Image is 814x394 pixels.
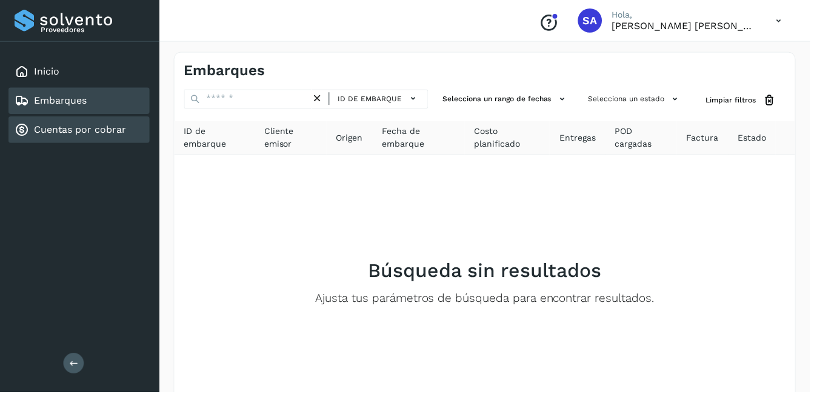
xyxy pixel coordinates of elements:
[618,125,670,151] span: POD cargadas
[185,125,246,151] span: ID de embarque
[709,95,759,106] span: Limpiar filtros
[34,66,59,78] a: Inicio
[562,132,598,145] span: Entregas
[615,10,760,20] p: Hola,
[699,90,789,112] button: Limpiar filtros
[741,132,770,145] span: Estado
[34,95,87,107] a: Embarques
[34,124,127,136] a: Cuentas por cobrar
[586,90,690,110] button: Selecciona un estado
[265,125,318,151] span: Cliente emisor
[185,62,266,80] h4: Embarques
[476,125,542,151] span: Costo planificado
[8,59,150,85] div: Inicio
[8,88,150,115] div: Embarques
[41,25,145,34] p: Proveedores
[8,117,150,144] div: Cuentas por cobrar
[384,125,457,151] span: Fecha de embarque
[336,90,425,108] button: ID de embarque
[339,94,404,105] span: ID de embarque
[690,132,722,145] span: Factura
[615,20,760,32] p: Saul Armando Palacios Martinez
[317,293,657,307] p: Ajusta tus parámetros de búsqueda para encontrar resultados.
[338,132,364,145] span: Origen
[370,260,604,283] h2: Búsqueda sin resultados
[440,90,576,110] button: Selecciona un rango de fechas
